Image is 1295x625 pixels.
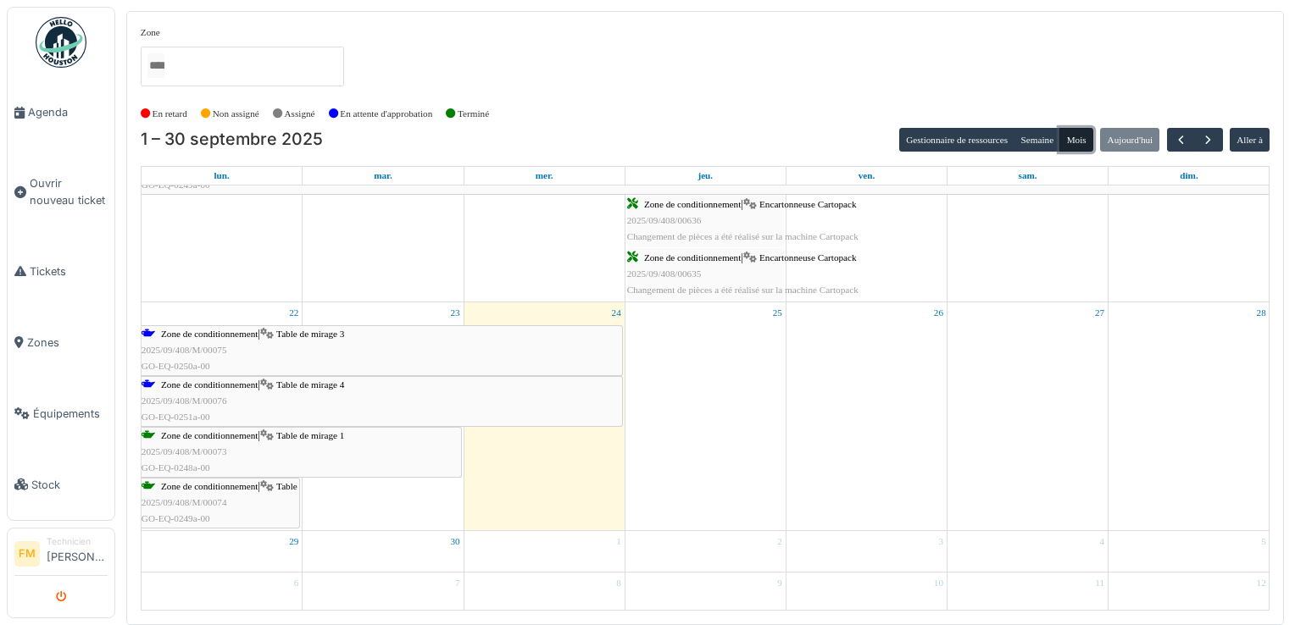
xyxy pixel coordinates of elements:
a: jeudi [694,167,716,185]
div: | [627,250,859,299]
a: 25 septembre 2025 [770,302,786,324]
span: GO-EQ-0249a-00 [142,180,210,190]
input: Tous [147,53,164,78]
td: 30 septembre 2025 [303,530,464,572]
a: vendredi [855,167,879,185]
a: 26 septembre 2025 [931,302,947,324]
span: GO-EQ-0251a-00 [142,412,210,422]
td: 22 septembre 2025 [142,302,303,530]
label: En attente d'approbation [340,107,432,121]
span: Zone de conditionnement [161,481,258,491]
span: Zone de conditionnement [161,329,258,339]
h2: 1 – 30 septembre 2025 [141,130,323,150]
td: 25 septembre 2025 [625,302,786,530]
a: 6 octobre 2025 [291,572,303,594]
span: Agenda [28,104,108,120]
td: 4 octobre 2025 [948,530,1109,572]
span: Stock [31,477,108,493]
td: 29 septembre 2025 [142,530,303,572]
a: lundi [210,167,232,185]
a: Ouvrir nouveau ticket [8,148,114,235]
span: Zones [27,335,108,351]
div: | [627,196,859,246]
a: 1 octobre 2025 [613,531,625,552]
span: GO-EQ-0249a-00 [142,513,210,523]
a: Agenda [8,77,114,148]
a: 27 septembre 2025 [1092,302,1108,324]
td: 24 septembre 2025 [464,302,625,530]
button: Mois [1059,128,1093,152]
td: 10 octobre 2025 [786,572,947,613]
button: Aujourd'hui [1100,128,1159,152]
td: 1 octobre 2025 [464,530,625,572]
a: 22 septembre 2025 [286,302,302,324]
span: Encartonneuse Cartopack [759,252,857,263]
a: mardi [370,167,396,185]
a: 2 octobre 2025 [774,531,786,552]
a: 7 octobre 2025 [452,572,464,594]
span: 2025/09/408/00635 [627,268,702,279]
a: 23 septembre 2025 [447,302,463,324]
span: Ouvrir nouveau ticket [30,175,108,207]
td: 3 octobre 2025 [786,530,947,572]
span: Changement de pièces a été réalisé sur la machine Cartopack [627,285,859,295]
a: 9 octobre 2025 [774,572,786,594]
span: Table de mirage 1 [276,430,344,440]
a: 30 septembre 2025 [447,531,463,552]
button: Précédent [1167,128,1195,152]
button: Suivant [1194,128,1222,152]
span: 2025/09/408/00636 [627,215,702,225]
td: 23 septembre 2025 [303,302,464,530]
label: En retard [153,107,187,121]
td: 8 octobre 2025 [464,572,625,613]
td: 9 octobre 2025 [625,572,786,613]
label: Non assigné [213,107,259,121]
span: 2025/09/408/M/00075 [142,345,227,355]
div: | [142,326,622,375]
a: mercredi [532,167,557,185]
span: Zone de conditionnement [161,379,258,390]
span: Zone de conditionnement [644,252,741,263]
td: 2 octobre 2025 [625,530,786,572]
img: Badge_color-CXgf-gQk.svg [36,17,86,68]
span: Encartonneuse Cartopack [759,199,857,209]
label: Assigné [285,107,315,121]
a: FM Technicien[PERSON_NAME] [14,535,108,576]
span: Zone de conditionnement [161,430,258,440]
span: Table de mirage 3 [276,329,344,339]
span: 2025/09/408/M/00074 [142,497,227,507]
td: 7 octobre 2025 [303,572,464,613]
a: Tickets [8,235,114,307]
a: 28 septembre 2025 [1253,302,1270,324]
a: 8 octobre 2025 [613,572,625,594]
li: [PERSON_NAME] [47,535,108,572]
a: 29 septembre 2025 [286,531,302,552]
li: FM [14,541,40,567]
td: 27 septembre 2025 [948,302,1109,530]
a: Zones [8,307,114,378]
div: | [142,377,622,426]
a: 10 octobre 2025 [931,572,947,594]
span: Changement de pièces a été réalisé sur la machine Cartopack [627,231,859,241]
td: 5 octobre 2025 [1109,530,1270,572]
a: Équipements [8,378,114,449]
a: samedi [1015,167,1041,185]
button: Semaine [1014,128,1060,152]
td: 11 octobre 2025 [948,572,1109,613]
span: 2025/09/408/M/00076 [142,395,227,406]
td: 26 septembre 2025 [786,302,947,530]
td: 12 octobre 2025 [1109,572,1270,613]
button: Gestionnaire de ressources [899,128,1014,152]
a: 4 octobre 2025 [1097,531,1109,552]
a: 12 octobre 2025 [1253,572,1270,594]
a: Stock [8,449,114,520]
a: dimanche [1176,167,1201,185]
span: GO-EQ-0250a-00 [142,361,210,371]
a: 24 septembre 2025 [609,302,625,324]
button: Aller à [1230,128,1270,152]
span: Table de mirage 4 [276,379,344,390]
label: Zone [141,25,160,40]
div: | [142,428,461,477]
td: 28 septembre 2025 [1109,302,1270,530]
a: 3 octobre 2025 [935,531,947,552]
